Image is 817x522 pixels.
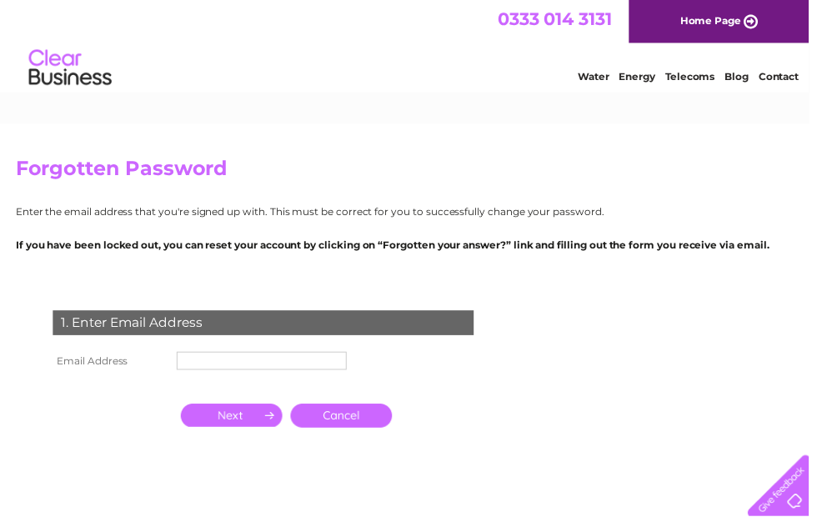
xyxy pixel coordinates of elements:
[28,43,113,94] img: logo.png
[293,408,396,432] a: Cancel
[625,71,662,83] a: Energy
[584,71,615,83] a: Water
[732,71,756,83] a: Blog
[766,71,807,83] a: Contact
[53,314,479,339] div: 1. Enter Email Address
[503,8,618,29] a: 0333 014 3131
[49,351,174,378] th: Email Address
[16,9,804,81] div: Clear Business is a trading name of Verastar Limited (registered in [GEOGRAPHIC_DATA] No. 3667643...
[672,71,722,83] a: Telecoms
[16,239,809,255] p: If you have been locked out, you can reset your account by clicking on “Forgotten your answer?” l...
[16,206,809,222] p: Enter the email address that you're signed up with. This must be correct for you to successfully ...
[16,158,809,190] h2: Forgotten Password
